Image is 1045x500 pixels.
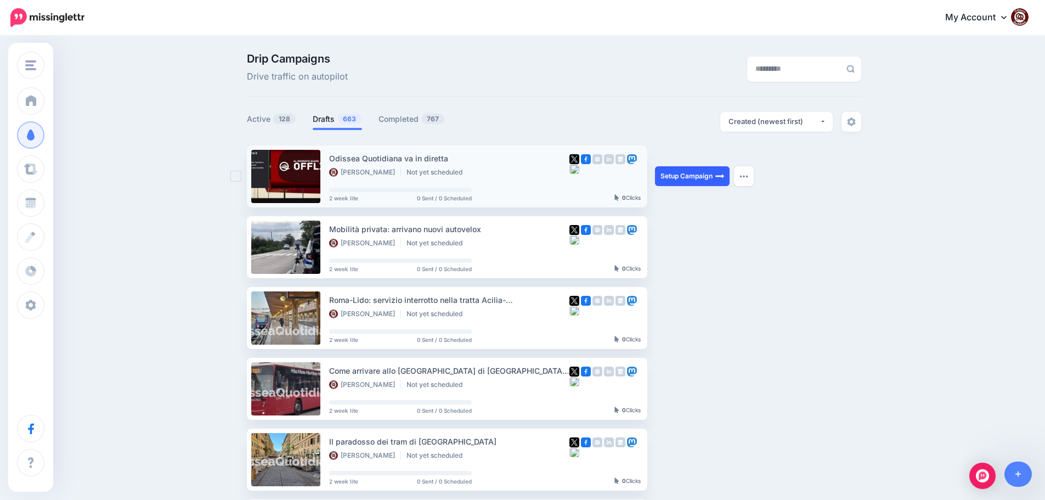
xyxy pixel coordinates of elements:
[622,477,626,484] b: 0
[417,337,472,342] span: 0 Sent / 0 Scheduled
[655,166,730,186] a: Setup Campaign
[592,225,602,235] img: instagram-grey-square.png
[379,113,445,126] a: Completed767
[581,437,591,447] img: facebook-square.png
[273,114,296,124] span: 128
[329,239,401,248] li: [PERSON_NAME]
[247,113,296,126] a: Active128
[569,235,579,245] img: bluesky-grey-square.png
[739,175,748,178] img: dots.png
[604,154,614,164] img: linkedin-grey-square.png
[614,194,619,201] img: pointer-grey-darker.png
[604,367,614,377] img: linkedin-grey-square.png
[615,296,625,306] img: google_business-grey-square.png
[406,239,468,248] li: Not yet scheduled
[627,437,637,447] img: mastodon-square.png
[614,477,619,484] img: pointer-grey-darker.png
[615,367,625,377] img: google_business-grey-square.png
[406,310,468,318] li: Not yet scheduled
[622,265,626,272] b: 0
[720,112,833,132] button: Created (newest first)
[247,70,348,84] span: Drive traffic on autopilot
[604,296,614,306] img: linkedin-grey-square.png
[846,65,855,73] img: search-grey-6.png
[728,116,820,127] div: Created (newest first)
[569,377,579,386] img: bluesky-grey-square.png
[604,225,614,235] img: linkedin-grey-square.png
[604,437,614,447] img: linkedin-grey-square.png
[569,296,579,306] img: twitter-square.png
[615,225,625,235] img: google_business-grey-square.png
[417,266,472,272] span: 0 Sent / 0 Scheduled
[592,296,602,306] img: instagram-grey-square.png
[614,336,619,342] img: pointer-grey-darker.png
[615,437,625,447] img: google_business-grey-square.png
[406,380,468,389] li: Not yet scheduled
[581,154,591,164] img: facebook-square.png
[614,266,641,272] div: Clicks
[614,407,641,414] div: Clicks
[615,154,625,164] img: google_business-grey-square.png
[417,479,472,484] span: 0 Sent / 0 Scheduled
[247,53,348,64] span: Drip Campaigns
[614,478,641,485] div: Clicks
[313,113,362,126] a: Drafts663
[614,407,619,413] img: pointer-grey-darker.png
[969,463,996,489] div: Open Intercom Messenger
[569,225,579,235] img: twitter-square.png
[569,154,579,164] img: twitter-square.png
[715,172,724,181] img: arrow-long-right-white.png
[622,194,626,201] b: 0
[337,114,361,124] span: 663
[847,117,856,126] img: settings-grey.png
[934,4,1029,31] a: My Account
[329,310,401,318] li: [PERSON_NAME]
[569,437,579,447] img: twitter-square.png
[421,114,444,124] span: 767
[569,306,579,316] img: bluesky-grey-square.png
[329,435,569,448] div: Il paradosso dei tram di [GEOGRAPHIC_DATA]
[627,154,637,164] img: mastodon-square.png
[614,265,619,272] img: pointer-grey-darker.png
[581,225,591,235] img: facebook-square.png
[329,223,569,235] div: Mobilità privata: arrivano nuovi autovelox
[622,336,626,342] b: 0
[329,266,358,272] span: 2 week lite
[329,168,401,177] li: [PERSON_NAME]
[581,296,591,306] img: facebook-square.png
[406,168,468,177] li: Not yet scheduled
[25,60,36,70] img: menu.png
[592,367,602,377] img: instagram-grey-square.png
[581,367,591,377] img: facebook-square.png
[592,437,602,447] img: instagram-grey-square.png
[10,8,84,27] img: Missinglettr
[614,336,641,343] div: Clicks
[329,380,401,389] li: [PERSON_NAME]
[329,337,358,342] span: 2 week lite
[622,407,626,413] b: 0
[406,451,468,460] li: Not yet scheduled
[627,367,637,377] img: mastodon-square.png
[627,225,637,235] img: mastodon-square.png
[592,154,602,164] img: instagram-grey-square.png
[569,447,579,457] img: bluesky-grey-square.png
[329,408,358,413] span: 2 week lite
[329,479,358,484] span: 2 week lite
[329,195,358,201] span: 2 week lite
[329,152,569,165] div: Odissea Quotidiana va in diretta
[329,294,569,306] div: Roma-Lido: servizio interrotto nella tratta Acilia-[GEOGRAPHIC_DATA]
[627,296,637,306] img: mastodon-square.png
[569,164,579,174] img: bluesky-grey-square.png
[417,408,472,413] span: 0 Sent / 0 Scheduled
[329,364,569,377] div: Come arrivare allo [GEOGRAPHIC_DATA] di [GEOGRAPHIC_DATA] con i mezzi pubblici
[417,195,472,201] span: 0 Sent / 0 Scheduled
[569,367,579,377] img: twitter-square.png
[329,451,401,460] li: [PERSON_NAME]
[614,195,641,201] div: Clicks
